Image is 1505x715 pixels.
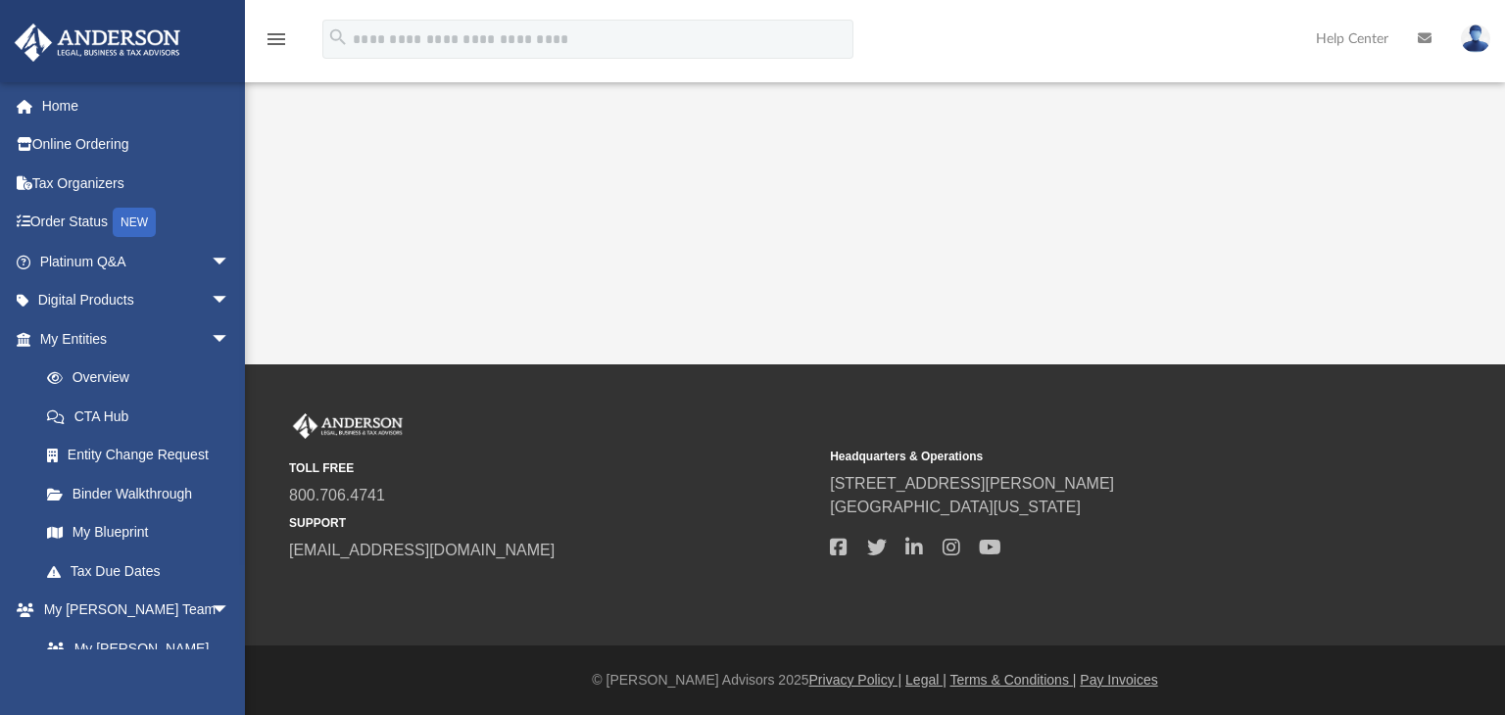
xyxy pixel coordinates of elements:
a: Legal | [905,672,947,688]
div: © [PERSON_NAME] Advisors 2025 [245,670,1505,691]
a: My [PERSON_NAME] Team [27,629,240,691]
a: Home [14,86,260,125]
div: NEW [113,208,156,237]
img: User Pic [1461,24,1490,53]
small: SUPPORT [289,514,816,532]
a: [EMAIL_ADDRESS][DOMAIN_NAME] [289,542,555,558]
img: Anderson Advisors Platinum Portal [289,413,407,439]
a: [STREET_ADDRESS][PERSON_NAME] [830,475,1114,492]
a: Online Ordering [14,125,260,165]
i: search [327,26,349,48]
a: Tax Organizers [14,164,260,203]
a: Pay Invoices [1080,672,1157,688]
small: Headquarters & Operations [830,448,1357,465]
span: arrow_drop_down [211,319,250,359]
a: My Blueprint [27,513,250,552]
span: arrow_drop_down [211,591,250,631]
span: arrow_drop_down [211,242,250,282]
a: menu [265,37,288,51]
a: Platinum Q&Aarrow_drop_down [14,242,260,281]
a: My Entitiesarrow_drop_down [14,319,260,358]
a: CTA Hub [27,397,260,436]
a: Terms & Conditions | [950,672,1077,688]
a: Tax Due Dates [27,551,260,591]
a: Privacy Policy | [809,672,902,688]
span: arrow_drop_down [211,281,250,321]
small: TOLL FREE [289,459,816,477]
a: Digital Productsarrow_drop_down [14,281,260,320]
i: menu [265,27,288,51]
a: My [PERSON_NAME] Teamarrow_drop_down [14,591,250,630]
a: Order StatusNEW [14,203,260,243]
a: Overview [27,358,260,398]
a: Entity Change Request [27,436,260,475]
a: [GEOGRAPHIC_DATA][US_STATE] [830,499,1081,515]
a: 800.706.4741 [289,487,385,503]
a: Binder Walkthrough [27,474,260,513]
img: Anderson Advisors Platinum Portal [9,24,186,62]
